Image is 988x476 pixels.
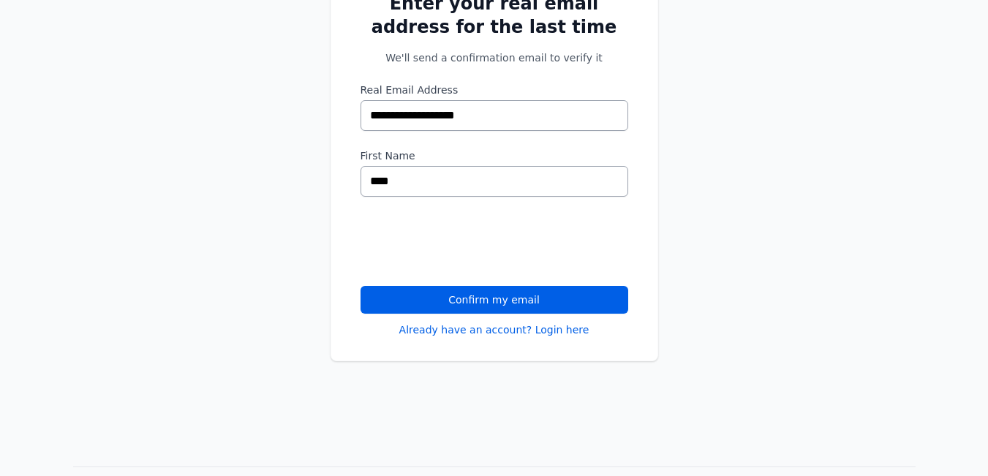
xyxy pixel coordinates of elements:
label: First Name [361,148,628,163]
iframe: reCAPTCHA [361,214,583,271]
a: Already have an account? Login here [399,322,589,337]
button: Confirm my email [361,286,628,314]
p: We'll send a confirmation email to verify it [361,50,628,65]
label: Real Email Address [361,83,628,97]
